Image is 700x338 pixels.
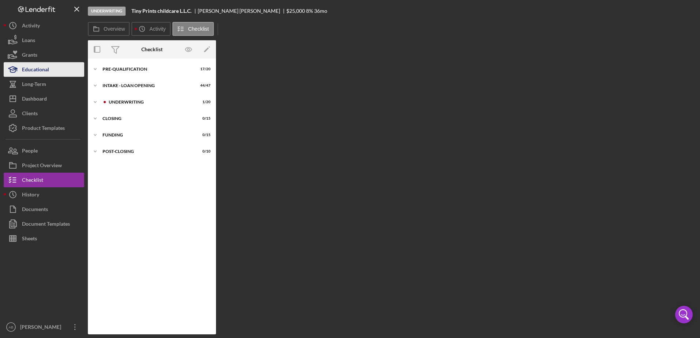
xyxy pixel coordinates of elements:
div: Documents [22,202,48,218]
div: People [22,143,38,160]
label: Checklist [188,26,209,32]
button: Dashboard [4,91,84,106]
div: [PERSON_NAME] [PERSON_NAME] [198,8,286,14]
button: Overview [88,22,130,36]
button: Sheets [4,231,84,246]
div: 8 % [306,8,313,14]
div: 0 / 15 [197,116,211,121]
div: UNDERWRITING [109,100,192,104]
button: Activity [131,22,170,36]
button: Checklist [172,22,214,36]
div: CLOSING [103,116,192,121]
div: 1 / 20 [197,100,211,104]
button: Product Templates [4,121,84,135]
div: History [22,187,39,204]
button: Project Overview [4,158,84,173]
button: Long-Term [4,77,84,91]
div: POST-CLOSING [103,149,192,154]
div: 0 / 15 [197,133,211,137]
div: Sheets [22,231,37,248]
div: Product Templates [22,121,65,137]
div: Underwriting [88,7,126,16]
b: Tiny Prints childcare L.L.C. [131,8,191,14]
div: Checklist [22,173,43,189]
div: 17 / 20 [197,67,211,71]
button: People [4,143,84,158]
text: AB [9,325,14,329]
div: Checklist [141,46,163,52]
button: Loans [4,33,84,48]
div: Document Templates [22,217,70,233]
button: Clients [4,106,84,121]
div: Clients [22,106,38,123]
div: Loans [22,33,35,49]
div: 36 mo [314,8,327,14]
button: AB[PERSON_NAME] [4,320,84,334]
button: Grants [4,48,84,62]
div: 0 / 10 [197,149,211,154]
label: Overview [104,26,125,32]
button: Documents [4,202,84,217]
div: INTAKE - LOAN OPENING [103,83,192,88]
div: Dashboard [22,91,47,108]
div: Long-Term [22,77,46,93]
button: Activity [4,18,84,33]
div: Pre-Qualification [103,67,192,71]
div: [PERSON_NAME] [18,320,66,336]
div: 44 / 47 [197,83,211,88]
div: Project Overview [22,158,62,174]
div: Activity [22,18,40,35]
button: Educational [4,62,84,77]
button: Document Templates [4,217,84,231]
div: Open Intercom Messenger [675,306,693,323]
div: Funding [103,133,192,137]
div: Grants [22,48,37,64]
label: Activity [149,26,165,32]
button: History [4,187,84,202]
button: Checklist [4,173,84,187]
div: Educational [22,62,49,79]
span: $25,000 [286,8,305,14]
